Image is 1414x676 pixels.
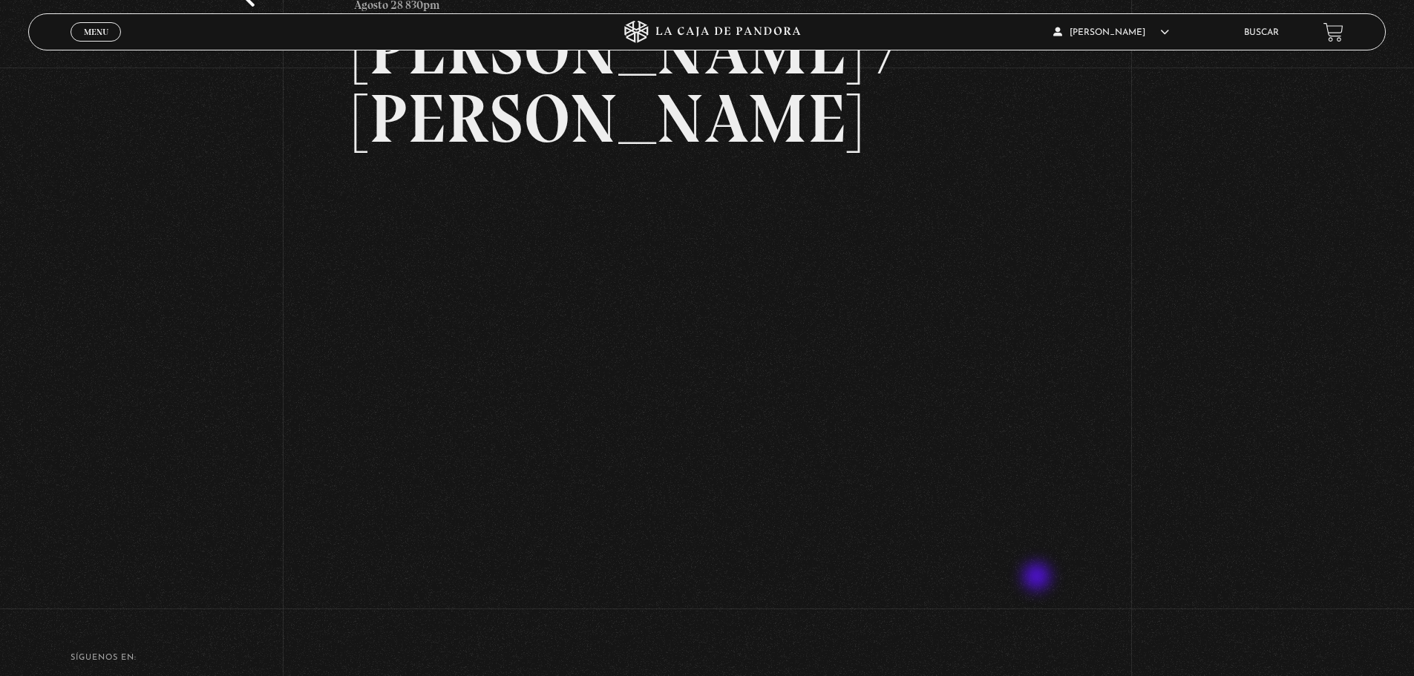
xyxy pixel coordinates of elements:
[354,175,1060,572] iframe: Dailymotion video player – PROGRAMA EDITADO 29-8 TRUMP-MAD-
[84,27,108,36] span: Menu
[1323,22,1343,42] a: View your shopping cart
[354,16,1060,153] h2: [PERSON_NAME] / [PERSON_NAME]
[71,654,1343,662] h4: SÍguenos en:
[79,40,114,50] span: Cerrar
[1244,28,1279,37] a: Buscar
[1053,28,1169,37] span: [PERSON_NAME]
